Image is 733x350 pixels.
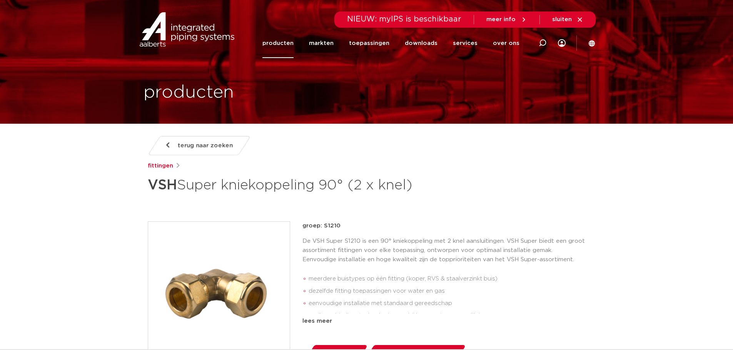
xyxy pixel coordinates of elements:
[148,161,173,171] a: fittingen
[486,17,516,22] span: meer info
[309,273,586,285] li: meerdere buistypes op één fitting (koper, RVS & staalverzinkt buis)
[349,28,389,58] a: toepassingen
[405,28,437,58] a: downloads
[552,17,572,22] span: sluiten
[262,28,519,58] nav: Menu
[347,15,461,23] span: NIEUW: myIPS is beschikbaar
[309,310,586,322] li: snelle verbindingstechnologie waarbij her-montage mogelijk is
[453,28,478,58] a: services
[147,136,250,155] a: terug naar zoeken
[144,80,234,105] h1: producten
[302,237,586,264] p: De VSH Super S1210 is een 90° kniekoppeling met 2 knel aansluitingen. VSH Super biedt een groot a...
[262,28,294,58] a: producten
[178,139,233,152] span: terug naar zoeken
[493,28,519,58] a: over ons
[148,174,437,197] h1: Super kniekoppeling 90° (2 x knel)
[552,16,583,23] a: sluiten
[148,178,177,192] strong: VSH
[309,297,586,310] li: eenvoudige installatie met standaard gereedschap
[486,16,527,23] a: meer info
[302,221,586,231] p: groep: S1210
[302,317,586,326] div: lees meer
[309,285,586,297] li: dezelfde fitting toepassingen voor water en gas
[309,28,334,58] a: markten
